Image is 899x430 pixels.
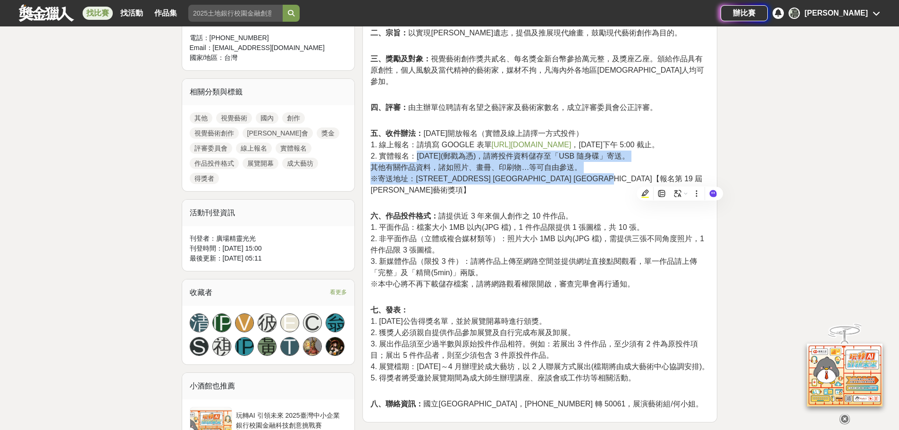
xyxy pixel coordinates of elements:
[212,313,231,332] a: [PERSON_NAME]
[326,337,344,355] img: Avatar
[258,313,277,332] a: 彼
[190,127,239,139] a: 視覺藝術創作
[282,112,305,124] a: 創作
[370,400,423,408] strong: 八、聯絡資訊：
[303,337,321,355] img: Avatar
[370,103,408,111] strong: 四、評審：
[370,363,709,371] span: 4. 展覽檔期：[DATE]～4 月辦理於成大藝坊，以 2 人聯展方式展出(檔期將由成大藝術中心協調安排)。
[370,374,636,382] span: 5. 得獎者將受邀於展覽期間為成大師生辦理講座、座談會或工作坊等相關活動。
[190,337,209,356] a: S
[282,158,318,169] a: 成大藝坊
[370,223,644,231] span: 1. 平面作品：檔案大小 1MB 以內(JPG 檔)，1 件作品限提供 1 張圖檔，共 10 張。
[216,112,252,124] a: 視覺藝術
[807,344,882,406] img: d2146d9a-e6f6-4337-9592-8cefde37ba6b.png
[370,29,682,37] span: 以實現[PERSON_NAME]遺志，提倡及推展現代繪畫，鼓勵現代藝術創作為目的。
[317,127,339,139] a: 獎金
[190,173,219,184] a: 得獎者
[370,212,438,220] strong: 六、作品投件格式：
[182,79,355,105] div: 相關分類與標籤
[326,313,344,332] a: 翁
[190,43,328,53] div: Email： [EMAIL_ADDRESS][DOMAIN_NAME]
[190,54,225,61] span: 國家/地區：
[236,411,344,429] div: 玩轉AI 引領未來 2025臺灣中小企業銀行校園金融科技創意挑戰賽
[303,337,322,356] a: Avatar
[330,287,347,297] span: 看更多
[370,317,546,325] span: 1. [DATE]公告得獎名單，並於展覽開幕時進行頒獎。
[370,55,704,85] span: 視覺藝術創作獎共貳名、每名獎金新台幣參拾萬元整，及獎座乙座。頒給作品具有原創性，個人風貌及當代精神的藝術家，媒材不拘，凡海內外各地區[DEMOGRAPHIC_DATA]人均可參加。
[370,163,582,171] span: 其他有關作品資料，諸如照片、畫冊、印刷物…等可自由參送。
[370,152,629,160] span: 2. 實體報名：[DATE](郵戳為憑)，請將投件資料儲存至「USB 隨身碟」寄送。
[256,112,278,124] a: 國內
[83,7,113,20] a: 找比賽
[151,7,181,20] a: 作品集
[492,141,571,149] a: [URL][DOMAIN_NAME]
[190,313,209,332] a: 清
[235,337,254,356] a: [PERSON_NAME]
[182,373,355,399] div: 小酒館也推薦
[370,400,703,408] span: 國立[GEOGRAPHIC_DATA]，[PHONE_NUMBER] 轉 50061，展演藝術組/何小姐。
[326,337,344,356] a: Avatar
[280,337,299,356] a: T
[188,5,283,22] input: 2025土地銀行校園金融創意挑戰賽：從你出發 開啟智慧金融新頁
[190,143,232,154] a: 評審委員會
[370,141,659,149] span: 1. 線上報名：請填寫 GOOGLE 表單 ，[DATE]下午 5:00 截止。
[190,33,328,43] div: 電話： [PHONE_NUMBER]
[303,313,322,332] a: C
[182,200,355,226] div: 活動刊登資訊
[190,244,347,253] div: 刊登時間： [DATE] 15:00
[370,175,702,194] span: ※寄送地址：[STREET_ADDRESS] [GEOGRAPHIC_DATA] [GEOGRAPHIC_DATA]【報名第 19 屆[PERSON_NAME]藝術獎項】
[235,313,254,332] a: V
[370,329,575,337] span: 2. 獲獎人必須親自提供作品參加展覽及自行完成布展及卸展。
[805,8,868,19] div: [PERSON_NAME]
[721,5,768,21] a: 辦比賽
[370,257,697,277] span: 3. 新媒體作品（限投 3 件）：請將作品上傳至網路空間並提供網址直接點閱觀看，單一作品請上傳「完整」及「精簡(5min)」兩版。
[789,8,800,19] div: 高
[370,103,657,111] span: 由主辦單位聘請有名望之藝評家及藝術家數名，成立評審委員會公正評審。
[190,112,212,124] a: 其他
[190,158,239,169] a: 作品投件格式
[370,212,572,220] span: 請提供近 3 年來個人創作之 10 件作品。
[258,337,277,356] a: 黃
[276,143,311,154] a: 實體報名
[212,337,231,356] a: 祺
[243,127,313,139] a: [PERSON_NAME]會
[190,253,347,263] div: 最後更新： [DATE] 05:11
[190,234,347,244] div: 刊登者： 廣場精靈光光
[280,313,299,332] a: E
[370,306,408,314] strong: 七、發表：
[370,129,583,137] span: [DATE]開放報名（實體及線上請擇一方式投件）
[117,7,147,20] a: 找活動
[370,340,697,359] span: 3. 展出作品須至少過半數與原始投件作品相符。例如：若展出 3 件作品，至少須有 2 件為原投件項目；展出 5 件作品者，則至少須包含 3 件原投件作品。
[236,143,272,154] a: 線上報名
[370,235,704,254] span: 2. 非平面作品（立體或複合媒材類等）：照片大小 1MB 以內(JPG 檔)，需提供三張不同角度照片，1 件作品限 3 張圖檔。
[370,55,431,63] strong: 三、獎勵及對象：
[370,280,635,288] span: ※本中心將不再下載儲存檔案，請將網路觀看權限開啟，審查完畢會再行通知。
[370,29,408,37] strong: 二、宗旨：
[190,288,212,296] span: 收藏者
[224,54,237,61] span: 台灣
[370,129,423,137] strong: 五、收件辦法：
[243,158,278,169] a: 展覽開幕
